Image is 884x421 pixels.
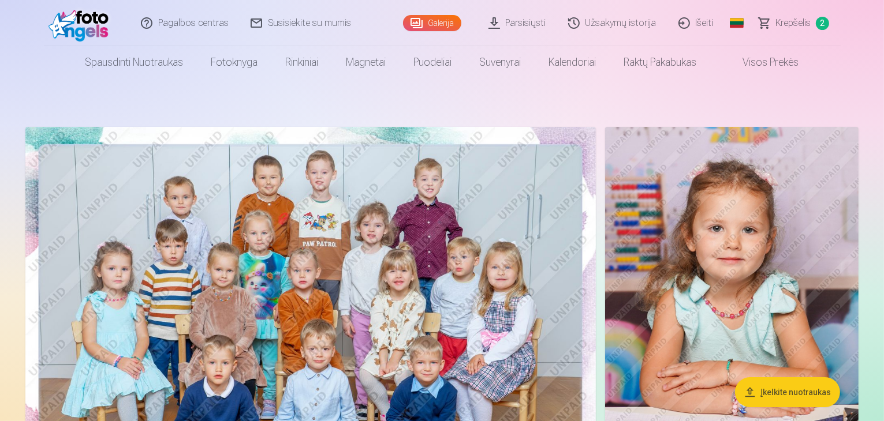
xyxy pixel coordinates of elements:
[333,46,400,78] a: Magnetai
[197,46,272,78] a: Fotoknyga
[735,377,840,407] button: Įkelkite nuotraukas
[400,46,466,78] a: Puodeliai
[535,46,610,78] a: Kalendoriai
[610,46,711,78] a: Raktų pakabukas
[72,46,197,78] a: Spausdinti nuotraukas
[466,46,535,78] a: Suvenyrai
[272,46,333,78] a: Rinkiniai
[711,46,813,78] a: Visos prekės
[816,17,829,30] span: 2
[49,5,115,42] img: /fa2
[776,16,811,30] span: Krepšelis
[403,15,461,31] a: Galerija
